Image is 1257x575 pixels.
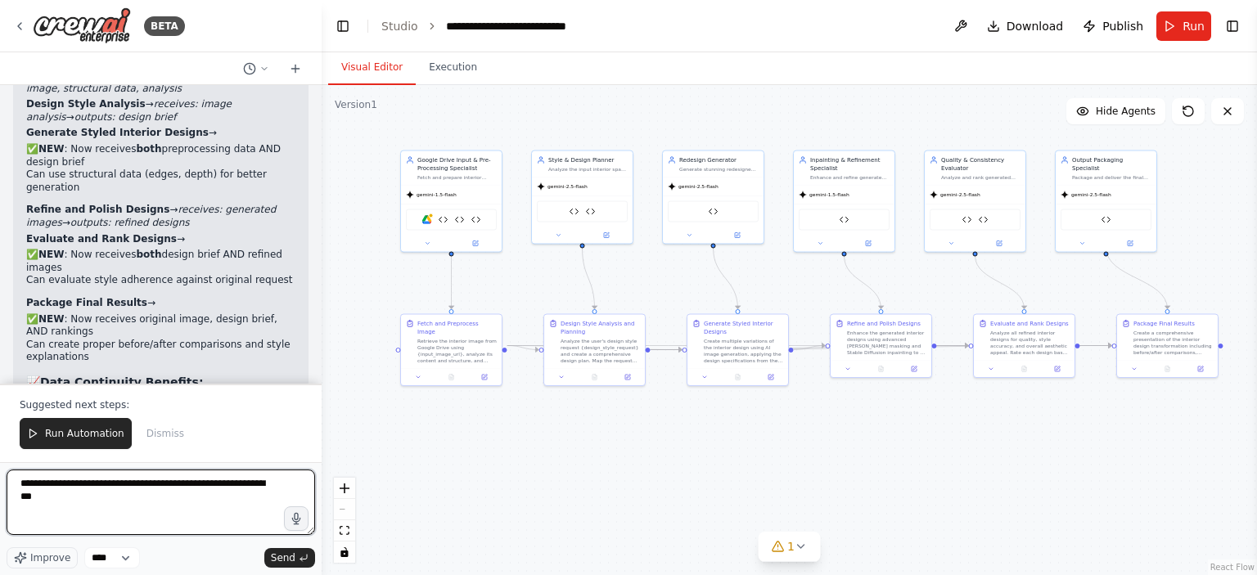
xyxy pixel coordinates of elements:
div: Evaluate and Rank Designs [990,320,1069,328]
div: BETA [144,16,185,36]
button: Open in side panel [976,239,1023,249]
div: Output Packaging SpecialistPackage and deliver the final interior design results by creating befo... [1055,150,1157,253]
strong: both [136,143,161,155]
button: Hide Agents [1066,98,1165,124]
div: Style & Design PlannerAnalyze the input interior space and translate the user's design style requ... [531,150,633,245]
li: Can evaluate style adherence against original request [26,274,295,287]
button: Open in side panel [1187,364,1214,374]
span: 1 [787,538,795,555]
div: Analyze the input interior space and translate the user's design style request into detailed, act... [548,166,628,173]
strong: NEW [38,143,64,155]
button: zoom in [334,478,355,499]
div: Redesign GeneratorGenerate stunning redesigned interiors that apply the specified design style wh... [662,150,764,245]
g: Edge from 27d65530-5f76-4400-865f-a04cfc34c5f7 to 53a427df-abdb-41e8-b957-0432605fcbc0 [840,256,885,309]
div: Create multiple variations of the interior design using AI image generation, applying the design ... [704,338,783,364]
button: Run [1156,11,1211,41]
div: Analyze all refined interior designs for quality, style accuracy, and overall aesthetic appeal. R... [990,330,1070,356]
button: Open in side panel [1043,364,1071,374]
g: Edge from 83b8bb55-6890-4aba-8f69-b27e6442a4e3 to 53a427df-abdb-41e8-b957-0432605fcbc0 [794,342,826,354]
button: 1 [758,532,821,562]
div: Create a comprehensive presentation of the interior design transformation including before/after ... [1133,330,1213,356]
g: Edge from 00d6e79b-3e38-47b6-aac2-51d14781ccbc to dbdbfb83-f59f-42d7-b079-e8a91e8dd926 [1102,248,1172,309]
button: Open in side panel [583,231,630,240]
em: outputs: original image, structural data, analysis [26,70,273,94]
div: Version 1 [335,98,377,111]
g: Edge from 593bd99b-9d79-4ec4-acd8-10d7ab5a85e9 to cb2b110d-d2b3-4c64-8038-8d0ae1e0ea71 [579,248,599,309]
button: Run Automation [20,418,132,449]
div: React Flow controls [334,478,355,563]
img: Advanced Inpainting & Refinement Tool [840,215,849,225]
button: No output available [577,372,611,382]
em: outputs: design brief [74,111,177,123]
button: Hide left sidebar [331,15,354,38]
div: Retrieve the interior image from Google Drive using {input_image_url}, analyze its content and st... [417,338,497,364]
div: Refine and Polish DesignsEnhance the generated interior designs using advanced [PERSON_NAME] mask... [830,314,932,379]
div: Package Final Results [1133,320,1195,328]
img: Segment Anything Model (SAM) Tool [471,215,481,225]
div: Redesign Generator [679,156,759,164]
button: Start a new chat [282,59,309,79]
div: Inpainting & Refinement SpecialistEnhance and refine generated designs by cleaning up details, re... [793,150,895,253]
span: gemini-2.5-flash [940,191,980,198]
strong: both [136,249,161,260]
button: fit view [334,520,355,541]
p: → [26,127,295,140]
li: Can create proper before/after comparisons and style explanations [26,339,295,364]
div: Quality & Consistency EvaluatorAnalyze and rank generated interior designs based on realism, styl... [924,150,1026,253]
button: toggle interactivity [334,541,355,563]
span: Dismiss [146,427,184,440]
div: Design Style Analysis and Planning [561,320,640,336]
button: Open in side panel [471,372,498,382]
button: Switch to previous chat [237,59,276,79]
p: → → [26,98,295,124]
div: Fetch and Preprocess Image [417,320,497,336]
div: Package and deliver the final interior design results by creating before/after galleries, generat... [1072,174,1151,181]
img: CLIP Embeddings Tool [586,207,596,217]
div: Style & Design Planner [548,156,628,164]
button: Open in side panel [1107,239,1154,249]
h3: 📈 [26,374,295,390]
a: React Flow attribution [1210,563,1255,572]
div: Evaluate and Rank DesignsAnalyze all refined interior designs for quality, style accuracy, and ov... [973,314,1075,379]
button: Show right sidebar [1221,15,1244,38]
span: Improve [30,551,70,564]
img: ControlNet Depth Detection Tool [455,215,465,225]
button: Open in side panel [900,364,928,374]
button: No output available [434,372,468,382]
button: Improve [7,547,78,568]
span: gemini-1.5-flash [417,191,457,198]
span: Send [271,551,295,564]
button: Open in side panel [845,239,892,249]
div: Design Style Analysis and PlanningAnalyze the user's design style request {design_style_request} ... [543,314,646,387]
button: Execution [416,51,490,85]
button: Open in side panel [714,231,761,240]
div: Generate Styled Interior Designs [704,320,783,336]
div: Inpainting & Refinement Specialist [810,156,890,173]
div: Generate Styled Interior DesignsCreate multiple variations of the interior design using AI image ... [687,314,789,387]
p: Suggested next steps: [20,398,302,411]
img: BLIP Image Captioning Tool [1102,215,1111,225]
g: Edge from c80eaf86-cfc6-4608-b018-6b14fcc519f6 to 2ac345c1-cf59-40a8-aae9-ba954c261195 [448,256,456,309]
img: Advanced Interior Design Generator [709,207,719,217]
button: Visual Editor [328,51,416,85]
li: Can use structural data (edges, depth) for better generation [26,168,295,194]
span: Run [1183,18,1205,34]
span: Hide Agents [1096,105,1156,118]
button: No output available [1150,364,1184,374]
div: Package Final ResultsCreate a comprehensive presentation of the interior design transformation in... [1116,314,1219,379]
g: Edge from 03c54827-d752-4006-acd1-398d91aa2027 to 5a6a13ba-f61a-445f-919b-f75e041abff0 [971,256,1029,309]
strong: Package Final Results [26,297,147,308]
img: ControlNet Canny Edge Detection Tool [439,215,448,225]
g: Edge from 3146597a-3f95-48a7-8dda-1d06e6f15742 to 83b8bb55-6890-4aba-8f69-b27e6442a4e3 [710,248,742,309]
img: BLIP Image Captioning Tool [570,207,579,217]
button: Send [264,548,315,568]
div: Analyze the user's design style request {design_style_request} and create a comprehensive design ... [561,338,640,364]
img: Logo [33,7,131,44]
button: Open in side panel [453,239,499,249]
strong: Design Style Analysis [26,98,146,110]
span: Publish [1102,18,1143,34]
p: → → [26,204,295,229]
g: Edge from cb2b110d-d2b3-4c64-8038-8d0ae1e0ea71 to dbdbfb83-f59f-42d7-b079-e8a91e8dd926 [651,342,1112,354]
strong: Generate Styled Interior Designs [26,127,209,138]
button: Open in side panel [757,372,785,382]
